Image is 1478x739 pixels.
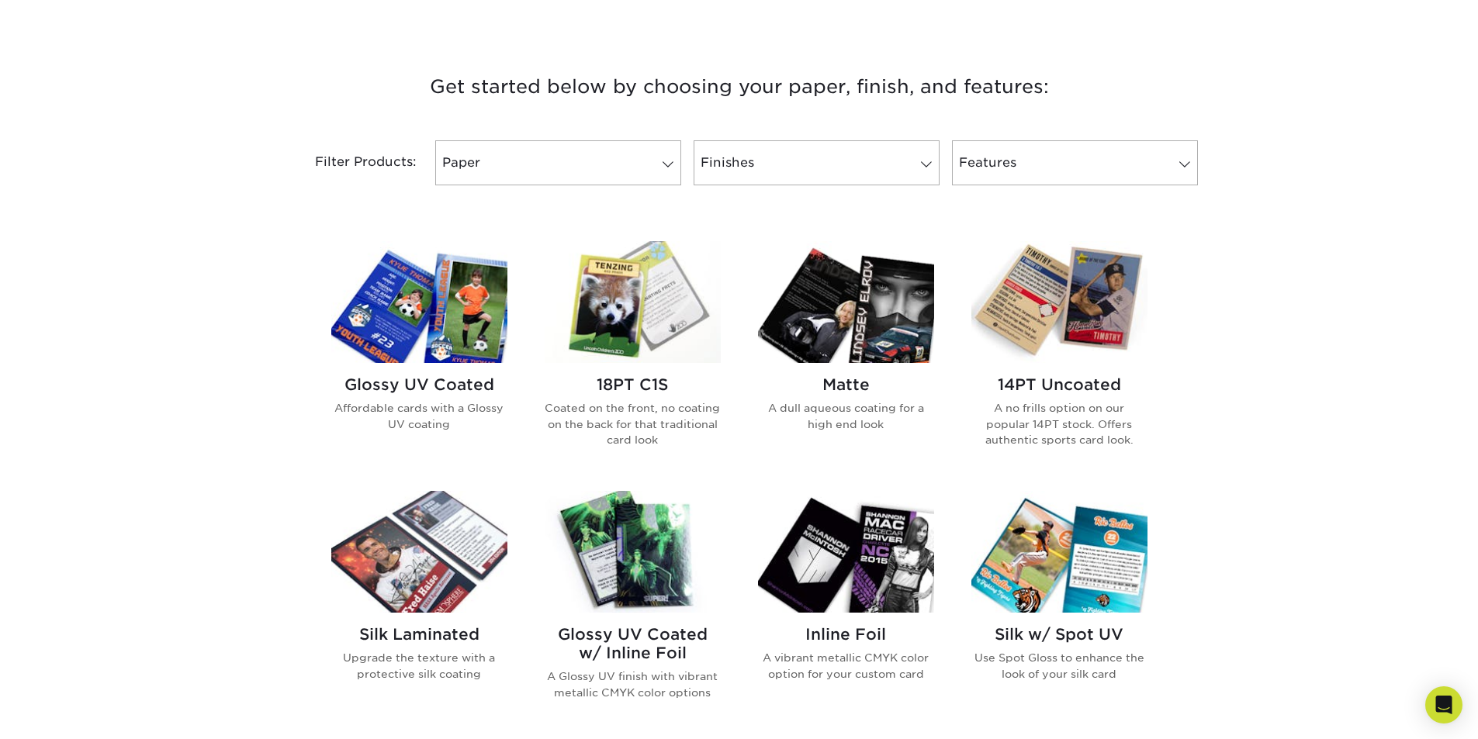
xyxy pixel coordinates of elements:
a: Matte Trading Cards Matte A dull aqueous coating for a high end look [758,241,934,472]
a: Glossy UV Coated Trading Cards Glossy UV Coated Affordable cards with a Glossy UV coating [331,241,507,472]
img: 14PT Uncoated Trading Cards [971,241,1147,363]
a: 14PT Uncoated Trading Cards 14PT Uncoated A no frills option on our popular 14PT stock. Offers au... [971,241,1147,472]
p: Coated on the front, no coating on the back for that traditional card look [545,400,721,447]
a: Features [952,140,1198,185]
div: Filter Products: [274,140,429,185]
img: Glossy UV Coated w/ Inline Foil Trading Cards [545,491,721,613]
p: A Glossy UV finish with vibrant metallic CMYK color options [545,668,721,700]
p: A no frills option on our popular 14PT stock. Offers authentic sports card look. [971,400,1147,447]
img: Silk w/ Spot UV Trading Cards [971,491,1147,613]
a: Finishes [694,140,940,185]
div: Open Intercom Messenger [1425,686,1462,723]
p: Affordable cards with a Glossy UV coating [331,400,507,432]
h2: Matte [758,375,934,394]
img: Glossy UV Coated Trading Cards [331,241,507,363]
a: Glossy UV Coated w/ Inline Foil Trading Cards Glossy UV Coated w/ Inline Foil A Glossy UV finish ... [545,491,721,725]
img: Matte Trading Cards [758,241,934,363]
h3: Get started below by choosing your paper, finish, and features: [286,52,1193,122]
h2: Inline Foil [758,625,934,644]
a: Inline Foil Trading Cards Inline Foil A vibrant metallic CMYK color option for your custom card [758,491,934,725]
img: 18PT C1S Trading Cards [545,241,721,363]
h2: 14PT Uncoated [971,375,1147,394]
h2: Silk Laminated [331,625,507,644]
h2: Glossy UV Coated [331,375,507,394]
img: Silk Laminated Trading Cards [331,491,507,613]
p: Upgrade the texture with a protective silk coating [331,650,507,682]
a: Silk w/ Spot UV Trading Cards Silk w/ Spot UV Use Spot Gloss to enhance the look of your silk card [971,491,1147,725]
img: Inline Foil Trading Cards [758,491,934,613]
h2: Glossy UV Coated w/ Inline Foil [545,625,721,662]
h2: Silk w/ Spot UV [971,625,1147,644]
a: Paper [435,140,681,185]
h2: 18PT C1S [545,375,721,394]
p: A vibrant metallic CMYK color option for your custom card [758,650,934,682]
a: 18PT C1S Trading Cards 18PT C1S Coated on the front, no coating on the back for that traditional ... [545,241,721,472]
a: Silk Laminated Trading Cards Silk Laminated Upgrade the texture with a protective silk coating [331,491,507,725]
p: Use Spot Gloss to enhance the look of your silk card [971,650,1147,682]
p: A dull aqueous coating for a high end look [758,400,934,432]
